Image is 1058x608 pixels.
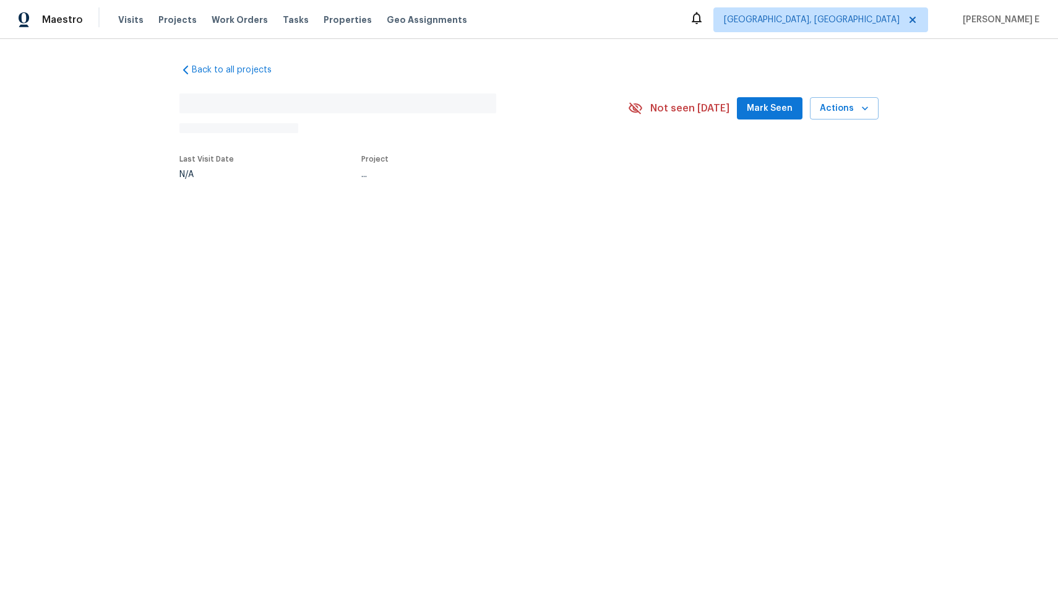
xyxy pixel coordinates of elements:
[283,15,309,24] span: Tasks
[324,14,372,26] span: Properties
[118,14,144,26] span: Visits
[737,97,802,120] button: Mark Seen
[387,14,467,26] span: Geo Assignments
[747,101,793,116] span: Mark Seen
[810,97,879,120] button: Actions
[212,14,268,26] span: Work Orders
[361,170,599,179] div: ...
[179,64,298,76] a: Back to all projects
[820,101,869,116] span: Actions
[958,14,1039,26] span: [PERSON_NAME] E
[650,102,729,115] span: Not seen [DATE]
[179,155,234,163] span: Last Visit Date
[42,14,83,26] span: Maestro
[158,14,197,26] span: Projects
[179,170,234,179] div: N/A
[361,155,389,163] span: Project
[724,14,900,26] span: [GEOGRAPHIC_DATA], [GEOGRAPHIC_DATA]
